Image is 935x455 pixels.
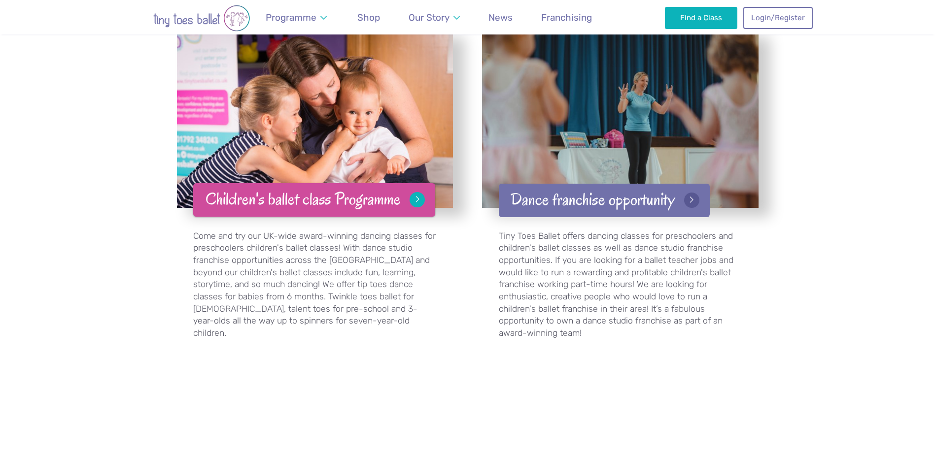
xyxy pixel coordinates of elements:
[484,6,518,29] a: News
[541,12,592,23] span: Franchising
[261,6,332,29] a: Programme
[743,7,812,29] a: Login/Register
[499,184,710,218] a: Dance franchise opportunity
[193,183,435,217] a: Children's ballet class Programme
[537,6,597,29] a: Franchising
[266,12,316,23] span: Programme
[357,12,380,23] span: Shop
[404,6,464,29] a: Our Story
[123,5,280,32] img: tiny toes ballet
[353,6,385,29] a: Shop
[665,7,737,29] a: Find a Class
[409,12,450,23] span: Our Story
[488,12,513,23] span: News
